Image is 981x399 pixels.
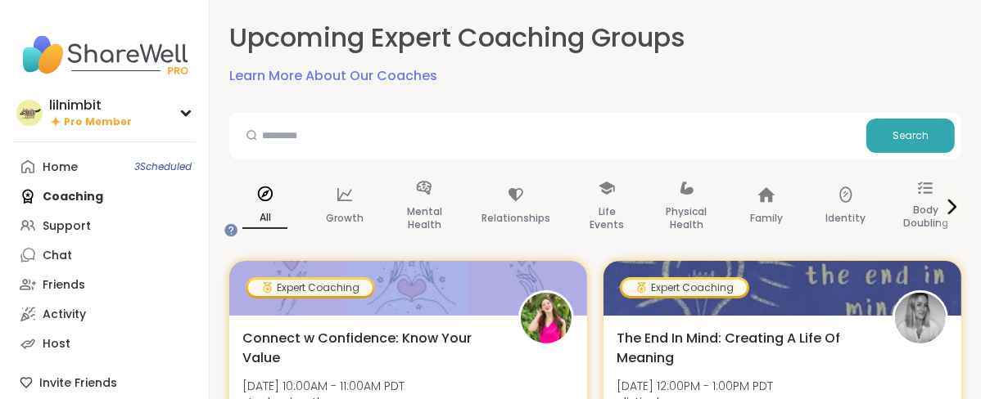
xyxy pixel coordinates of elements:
h2: Upcoming Expert Coaching Groups [229,20,685,56]
span: The End In Mind: Creating A Life Of Meaning [617,329,875,368]
a: Home3Scheduled [13,152,196,182]
span: Connect w Confidence: Know Your Value [242,329,500,368]
p: Body Doubling [903,200,948,233]
img: stephaniemthoma [521,293,572,343]
span: 3 Scheduled [134,160,192,173]
div: Support [43,218,91,235]
div: lilnimbit [49,96,132,114]
span: Pro Member [64,115,132,129]
p: Relationships [481,208,550,228]
button: Search [866,119,955,153]
a: Chat [13,240,196,270]
div: Host [43,336,70,352]
p: Mental Health [402,202,447,235]
a: Activity [13,299,196,329]
img: lilnimbit [16,100,43,126]
p: Physical Health [664,202,709,235]
div: Friends [43,277,85,294]
span: [DATE] 10:00AM - 11:00AM PDT [242,378,405,394]
a: Support [13,211,196,240]
img: alixtingle [895,293,946,343]
p: All [242,208,287,229]
a: Learn More About Our Coaches [229,66,437,86]
span: Search [893,128,929,143]
span: [DATE] 12:00PM - 1:00PM PDT [617,378,773,394]
a: Host [13,329,196,358]
p: Growth [326,208,364,228]
div: Expert Coaching [622,280,747,296]
iframe: Spotlight [224,223,237,236]
div: Invite Friends [13,368,196,397]
a: Friends [13,270,196,299]
p: Life Events [585,202,630,235]
p: Identity [826,208,866,228]
div: Home [43,159,78,176]
div: Chat [43,248,72,264]
div: Activity [43,307,86,323]
p: Family [750,208,783,228]
div: Expert Coaching [248,280,373,296]
img: ShareWell Nav Logo [13,26,196,83]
